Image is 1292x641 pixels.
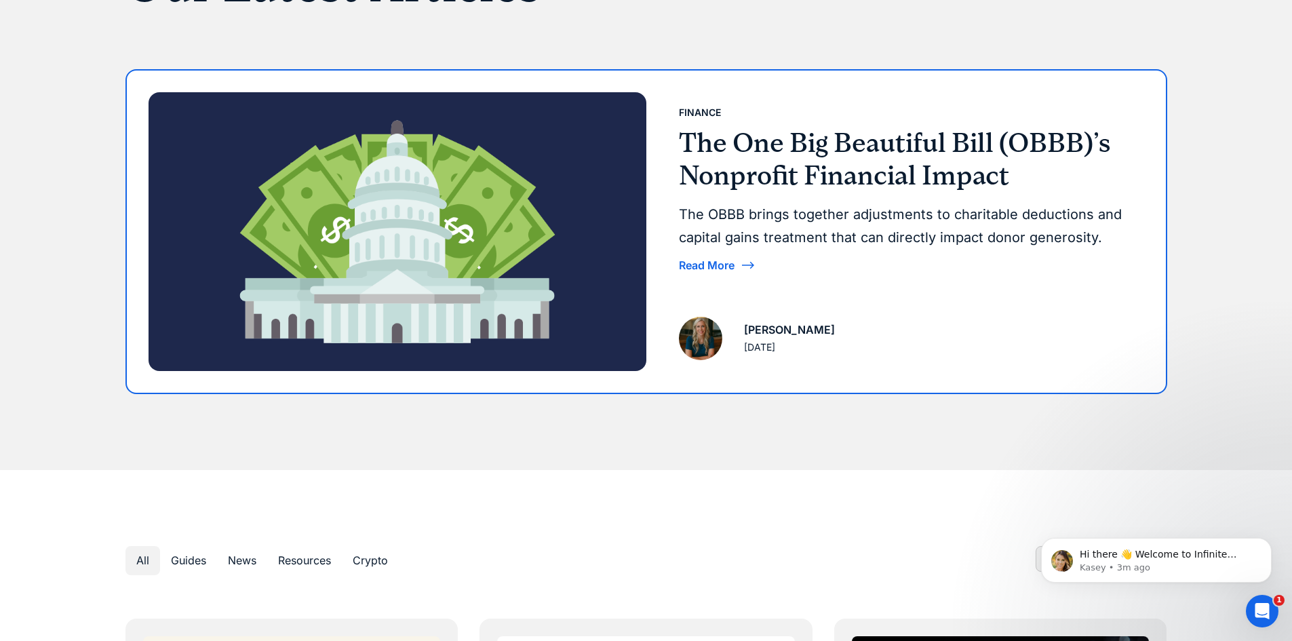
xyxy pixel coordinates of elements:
[679,260,735,271] div: Read More
[679,104,721,121] div: Finance
[1274,595,1285,606] span: 1
[136,551,149,570] div: All
[1246,595,1278,627] iframe: Intercom live chat
[278,551,331,570] div: Resources
[353,551,388,570] div: Crypto
[171,551,206,570] div: Guides
[679,203,1133,249] div: The OBBB brings together adjustments to charitable deductions and capital gains treatment that ca...
[228,551,256,570] div: News
[744,321,835,339] div: [PERSON_NAME]
[127,71,1166,393] a: FinanceThe One Big Beautiful Bill (OBBB)’s Nonprofit Financial ImpactThe OBBB brings together adj...
[744,339,775,355] div: [DATE]
[679,127,1133,192] h3: The One Big Beautiful Bill (OBBB)’s Nonprofit Financial Impact
[1021,509,1292,604] iframe: Intercom notifications message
